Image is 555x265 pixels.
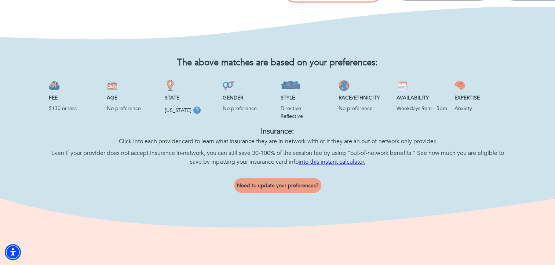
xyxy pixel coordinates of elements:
[49,58,507,68] h2: The above matches are based on your preferences:
[165,106,191,114] p: [US_STATE]
[281,105,333,112] p: Directive
[223,105,275,112] p: No preference
[237,182,318,189] span: Need to update your preferences?
[339,105,391,112] p: No preference
[49,137,507,146] p: Click into each provider card to learn what insurance they are in-network with or if they are an ...
[339,94,391,102] p: Race/Ethnicity
[397,94,449,102] p: Availability
[223,94,275,102] p: Gender
[107,94,159,102] p: Age
[281,94,333,102] p: Style
[397,80,408,91] img: Availability
[165,94,217,102] p: State
[454,80,465,91] img: Expertise
[223,80,234,91] img: Gender
[107,105,159,112] p: No preference
[49,105,101,112] p: $130 or less
[107,80,118,91] img: Age
[49,126,507,137] p: Insurance:
[339,80,350,91] img: Race/Ethnicity
[234,178,321,193] button: Need to update your preferences?
[165,80,176,91] img: State
[49,149,507,166] p: Even if your provider does not accept insurance in-network, you can still save 30-100% of the ses...
[5,244,21,260] div: Accessibility Menu
[281,80,301,91] img: Style
[281,112,333,120] p: Reflective
[299,158,365,166] a: into this instant calculator.
[454,94,507,102] p: Expertise
[397,105,449,112] p: Weekdays 9am - 5pm
[454,105,507,112] p: Anxiety
[49,94,101,102] p: Fee
[191,105,202,116] button: tooltip
[49,80,60,91] img: Fee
